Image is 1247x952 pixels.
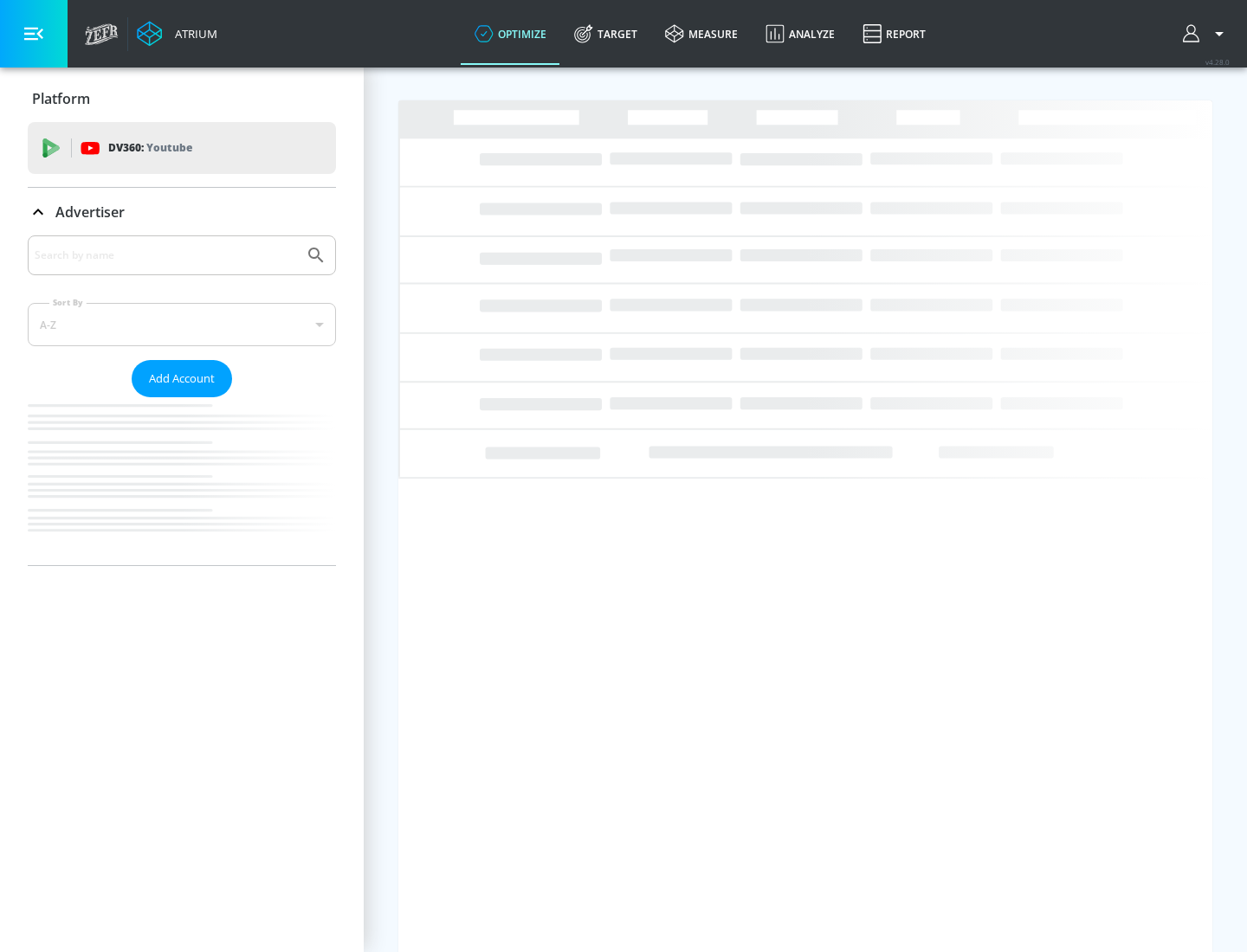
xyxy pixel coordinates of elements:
[108,138,192,158] p: DV360:
[651,3,752,65] a: measure
[28,303,336,346] div: A-Z
[461,3,560,65] a: optimize
[849,3,940,65] a: Report
[32,89,90,108] p: Platform
[752,3,849,65] a: Analyze
[149,369,215,389] span: Add Account
[28,122,336,174] div: DV360: Youtube
[35,244,297,267] input: Search by name
[28,397,336,565] nav: list of Advertiser
[28,235,336,565] div: Advertiser
[560,3,651,65] a: Target
[49,297,87,308] label: Sort By
[168,26,217,42] div: Atrium
[146,138,192,157] p: Youtube
[1205,57,1230,67] span: v 4.28.0
[132,360,232,397] button: Add Account
[55,203,125,222] p: Advertiser
[28,74,336,123] div: Platform
[28,188,336,236] div: Advertiser
[137,21,217,47] a: Atrium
